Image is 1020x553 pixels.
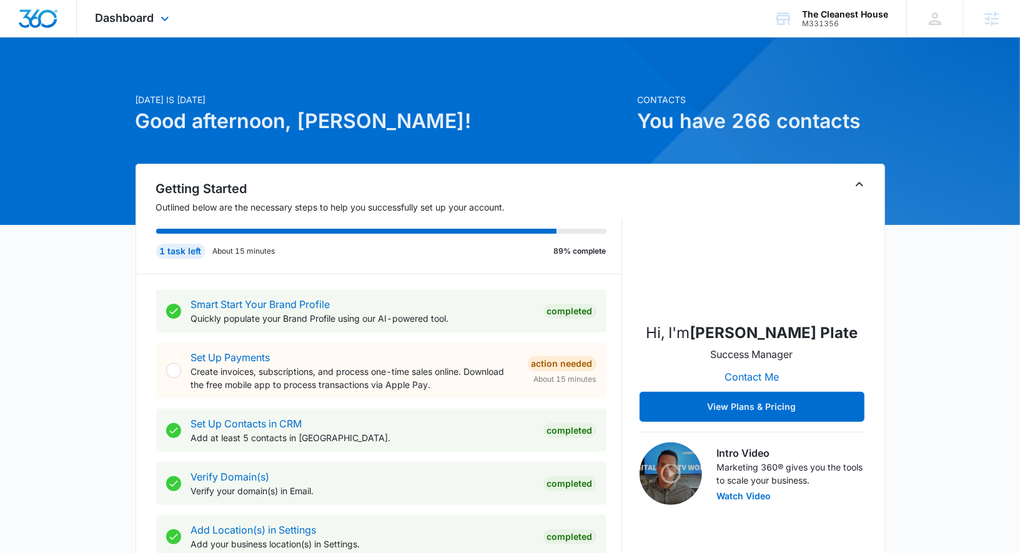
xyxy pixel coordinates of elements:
[690,324,858,342] strong: [PERSON_NAME] Plate
[712,362,791,392] button: Contact Me
[717,446,864,461] h3: Intro Video
[136,93,630,106] p: [DATE] is [DATE]
[213,246,275,257] p: About 15 minutes
[191,417,302,430] a: Set Up Contacts in CRM
[191,312,533,325] p: Quickly populate your Brand Profile using our AI-powered tool.
[191,298,330,311] a: Smart Start Your Brand Profile
[543,476,597,491] div: Completed
[191,524,317,536] a: Add Location(s) in Settings
[191,351,270,364] a: Set Up Payments
[802,9,888,19] div: account name
[191,484,533,497] p: Verify your domain(s) in Email.
[191,431,533,444] p: Add at least 5 contacts in [GEOGRAPHIC_DATA].
[136,106,630,136] h1: Good afternoon, [PERSON_NAME]!
[96,11,154,24] span: Dashboard
[717,492,771,501] button: Watch Video
[191,471,270,483] a: Verify Domain(s)
[852,177,867,192] button: Toggle Collapse
[717,461,864,487] p: Marketing 360® gives you the tools to scale your business.
[711,347,793,362] p: Success Manager
[640,442,702,505] img: Intro Video
[554,246,607,257] p: 89% complete
[191,537,533,551] p: Add your business location(s) in Settings.
[156,244,205,259] div: 1 task left
[543,304,597,319] div: Completed
[640,392,864,422] button: View Plans & Pricing
[638,106,885,136] h1: You have 266 contacts
[543,529,597,544] div: Completed
[802,19,888,28] div: account id
[156,201,622,214] p: Outlined below are the necessary steps to help you successfully set up your account.
[528,356,597,371] div: Action Needed
[156,179,622,198] h2: Getting Started
[638,93,885,106] p: Contacts
[534,374,597,385] span: About 15 minutes
[690,187,815,312] img: Madeline Plate
[543,423,597,438] div: Completed
[191,365,518,391] p: Create invoices, subscriptions, and process one-time sales online. Download the free mobile app t...
[646,322,858,344] p: Hi, I'm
